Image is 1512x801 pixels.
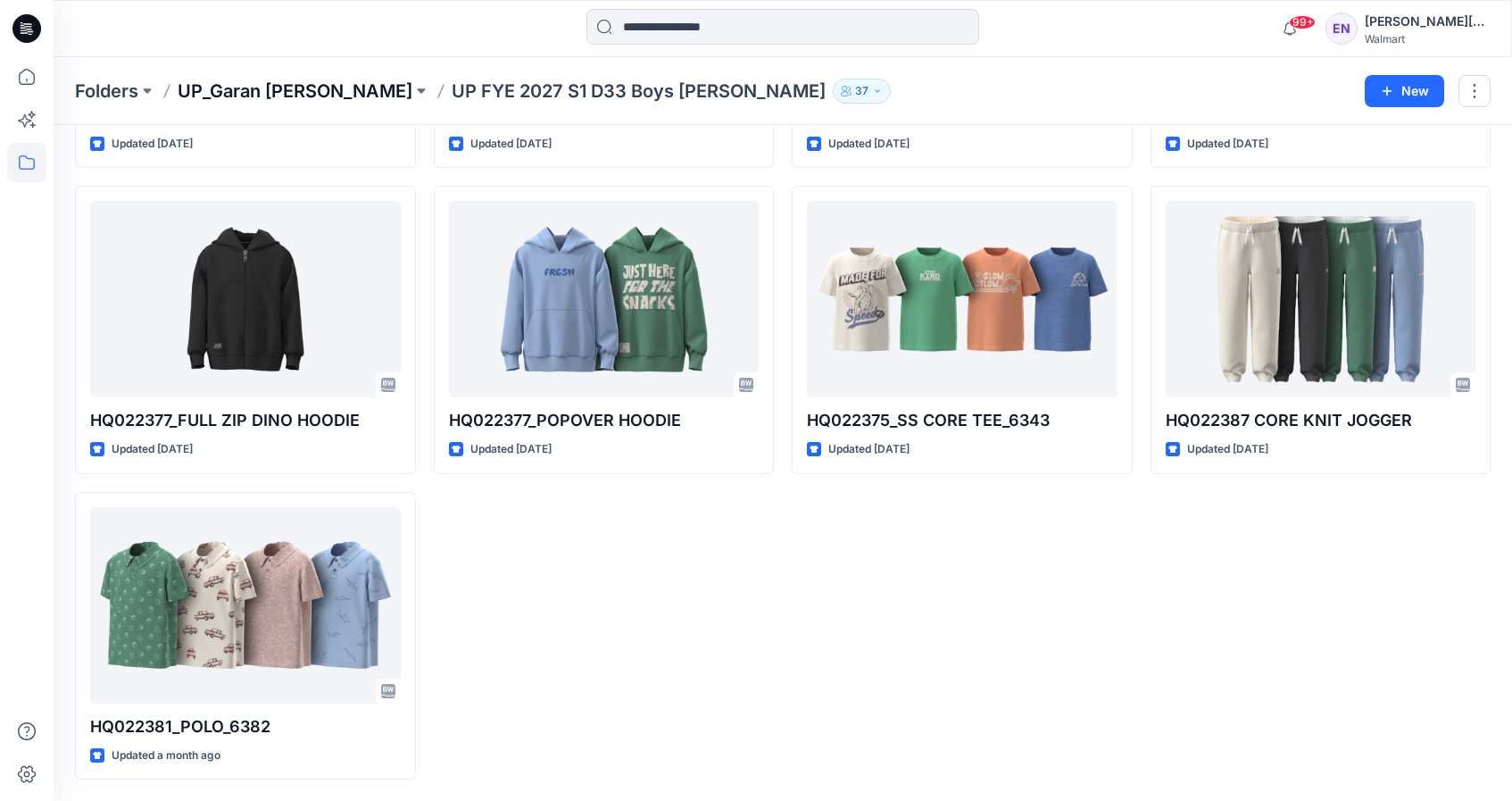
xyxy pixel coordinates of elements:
p: Updated [DATE] [470,440,552,459]
p: HQ022387 CORE KNIT JOGGER [1166,408,1476,433]
a: HQ022387 CORE KNIT JOGGER [1166,201,1476,397]
p: UP FYE 2027 S1 D33 Boys [PERSON_NAME] [452,79,826,104]
a: Folders [75,79,138,104]
p: Updated [DATE] [1187,135,1268,154]
p: HQ022377_FULL ZIP DINO HOODIE [90,408,401,433]
p: HQ022375_SS CORE TEE_6343 [807,408,1117,433]
a: HQ022381_POLO_6382 [90,507,401,704]
a: UP_Garan [PERSON_NAME] [178,79,412,104]
div: [PERSON_NAME][DATE] [1365,11,1490,32]
p: HQ022377_POPOVER HOODIE [449,408,760,433]
p: 37 [855,81,868,101]
p: Updated [DATE] [112,440,193,459]
button: 37 [833,79,891,104]
p: Updated [DATE] [470,135,552,154]
div: EN [1325,13,1358,45]
a: HQ022375_SS CORE TEE_6343 [807,201,1117,397]
a: HQ022377_FULL ZIP DINO HOODIE [90,201,401,397]
button: New [1365,75,1444,107]
p: HQ022381_POLO_6382 [90,714,401,739]
a: HQ022377_POPOVER HOODIE [449,201,760,397]
span: 99+ [1289,15,1316,29]
p: Updated a month ago [112,747,220,765]
p: Updated [DATE] [828,440,910,459]
p: Updated [DATE] [112,135,193,154]
div: Walmart [1365,32,1490,46]
p: Updated [DATE] [828,135,910,154]
p: Updated [DATE] [1187,440,1268,459]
